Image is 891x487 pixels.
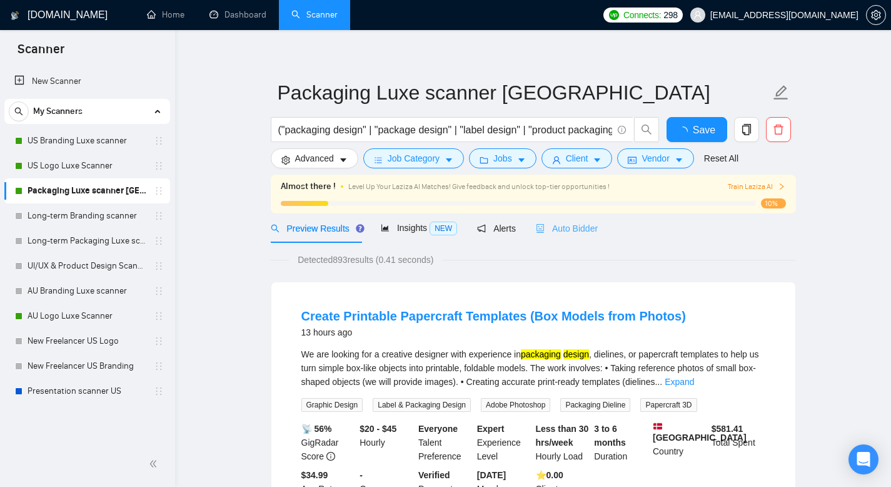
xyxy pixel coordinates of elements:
button: setting [866,5,886,25]
a: Presentation scanner US [28,379,146,404]
span: holder [154,261,164,271]
a: Expand [665,377,694,387]
img: 🇩🇰 [653,422,662,431]
li: My Scanners [4,99,170,404]
span: setting [281,155,290,165]
button: idcardVendorcaret-down [617,148,693,168]
a: Long-term Branding scanner [28,203,146,228]
b: $20 - $45 [360,424,396,434]
b: Less than 30 hrs/week [536,424,589,448]
span: Insights [381,223,457,233]
span: Save [693,122,715,138]
a: searchScanner [291,9,338,20]
img: upwork-logo.png [609,10,619,20]
span: caret-down [675,155,683,165]
button: userClientcaret-down [541,148,613,168]
div: Talent Preference [416,422,475,463]
span: area-chart [381,223,390,232]
span: holder [154,286,164,296]
div: We are looking for a creative designer with experience in , dielines, or papercraft templates to ... [301,347,765,389]
span: Preview Results [271,223,361,233]
span: caret-down [445,155,453,165]
span: holder [154,236,164,246]
span: Advanced [295,151,334,165]
b: Verified [418,470,450,480]
span: search [635,124,658,135]
a: Reset All [704,151,738,165]
span: holder [154,211,164,221]
div: Duration [591,422,650,463]
span: Jobs [493,151,512,165]
span: Alerts [477,223,516,233]
span: holder [154,311,164,321]
b: [DATE] [477,470,506,480]
a: setting [866,10,886,20]
img: logo [11,6,19,26]
a: Long-term Packaging Luxe scanner [28,228,146,254]
b: 3 to 6 months [594,424,626,448]
span: 298 [663,8,677,22]
span: info-circle [618,126,626,134]
li: New Scanner [4,69,170,94]
span: Auto Bidder [536,223,598,233]
span: Adobe Photoshop [481,398,550,412]
mark: design [563,349,589,359]
span: delete [767,124,790,135]
span: Detected 893 results (0.41 seconds) [289,253,442,267]
span: Scanner [8,40,74,66]
span: edit [773,85,789,101]
div: Experience Level [475,422,533,463]
span: search [271,224,279,233]
a: dashboardDashboard [209,9,266,20]
b: ⭐️ 0.00 [536,470,563,480]
a: New Freelancer US Logo [28,329,146,354]
span: caret-down [517,155,526,165]
span: copy [735,124,758,135]
button: copy [734,117,759,142]
button: search [634,117,659,142]
a: AU Logo Luxe Scanner [28,304,146,329]
span: ... [655,377,662,387]
b: - [360,470,363,480]
a: Packaging Luxe scanner [GEOGRAPHIC_DATA] [28,178,146,203]
button: delete [766,117,791,142]
span: bars [374,155,383,165]
span: search [9,107,28,116]
span: setting [867,10,885,20]
button: Train Laziza AI [728,181,785,193]
span: robot [536,224,545,233]
input: Scanner name... [278,77,770,108]
span: holder [154,161,164,171]
a: New Scanner [14,69,160,94]
div: GigRadar Score [299,422,358,463]
input: Search Freelance Jobs... [278,122,612,138]
span: Graphic Design [301,398,363,412]
span: holder [154,336,164,346]
a: AU Branding Luxe scanner [28,279,146,304]
div: Hourly [357,422,416,463]
span: Packaging Dieline [560,398,630,412]
span: Papercraft 3D [640,398,697,412]
mark: packaging [521,349,561,359]
span: Level Up Your Laziza AI Matches! Give feedback and unlock top-tier opportunities ! [348,182,610,191]
span: notification [477,224,486,233]
span: Connects: [623,8,661,22]
span: holder [154,136,164,146]
span: holder [154,186,164,196]
span: 10% [761,198,786,208]
b: $34.99 [301,470,328,480]
a: Create Printable Papercraft Templates (Box Models from Photos) [301,309,686,323]
span: holder [154,361,164,371]
span: holder [154,386,164,396]
span: Vendor [642,151,669,165]
button: search [9,101,29,121]
a: UI/UX & Product Design Scanner [28,254,146,279]
div: 13 hours ago [301,325,686,340]
span: Almost there ! [281,180,336,193]
span: folder [480,155,488,165]
a: homeHome [147,9,184,20]
b: $ 581.41 [712,424,743,434]
div: Open Intercom Messenger [848,444,878,474]
button: barsJob Categorycaret-down [363,148,464,168]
